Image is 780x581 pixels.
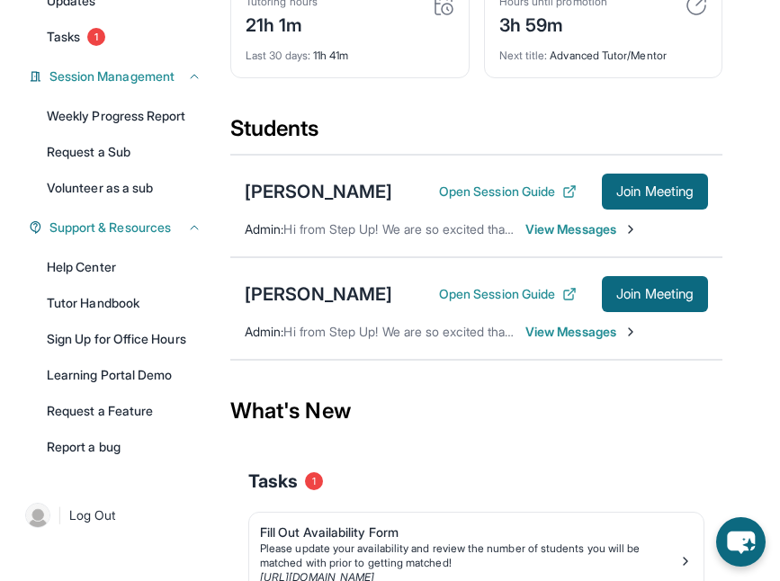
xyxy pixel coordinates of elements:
[36,172,212,204] a: Volunteer as a sub
[260,523,678,541] div: Fill Out Availability Form
[25,503,50,528] img: user-img
[36,359,212,391] a: Learning Portal Demo
[245,324,283,339] span: Admin :
[525,323,638,341] span: View Messages
[305,472,323,490] span: 1
[439,183,577,201] button: Open Session Guide
[49,67,175,85] span: Session Management
[49,219,171,237] span: Support & Resources
[36,100,212,132] a: Weekly Progress Report
[69,506,116,524] span: Log Out
[602,174,708,210] button: Join Meeting
[499,9,607,38] div: 3h 59m
[36,431,212,463] a: Report a bug
[499,49,548,62] span: Next title :
[36,136,212,168] a: Request a Sub
[58,505,62,526] span: |
[245,221,283,237] span: Admin :
[47,28,80,46] span: Tasks
[245,179,392,204] div: [PERSON_NAME]
[36,323,212,355] a: Sign Up for Office Hours
[87,28,105,46] span: 1
[246,49,310,62] span: Last 30 days :
[246,38,454,63] div: 11h 41m
[623,222,638,237] img: Chevron-Right
[248,469,298,494] span: Tasks
[230,114,722,154] div: Students
[246,9,318,38] div: 21h 1m
[616,289,694,299] span: Join Meeting
[439,285,577,303] button: Open Session Guide
[36,21,212,53] a: Tasks1
[260,541,678,570] div: Please update your availability and review the number of students you will be matched with prior ...
[616,186,694,197] span: Join Meeting
[623,325,638,339] img: Chevron-Right
[42,219,202,237] button: Support & Resources
[716,517,766,567] button: chat-button
[42,67,202,85] button: Session Management
[18,496,212,535] a: |Log Out
[525,220,638,238] span: View Messages
[36,287,212,319] a: Tutor Handbook
[230,371,722,451] div: What's New
[602,276,708,312] button: Join Meeting
[36,395,212,427] a: Request a Feature
[245,282,392,307] div: [PERSON_NAME]
[499,38,708,63] div: Advanced Tutor/Mentor
[36,251,212,283] a: Help Center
